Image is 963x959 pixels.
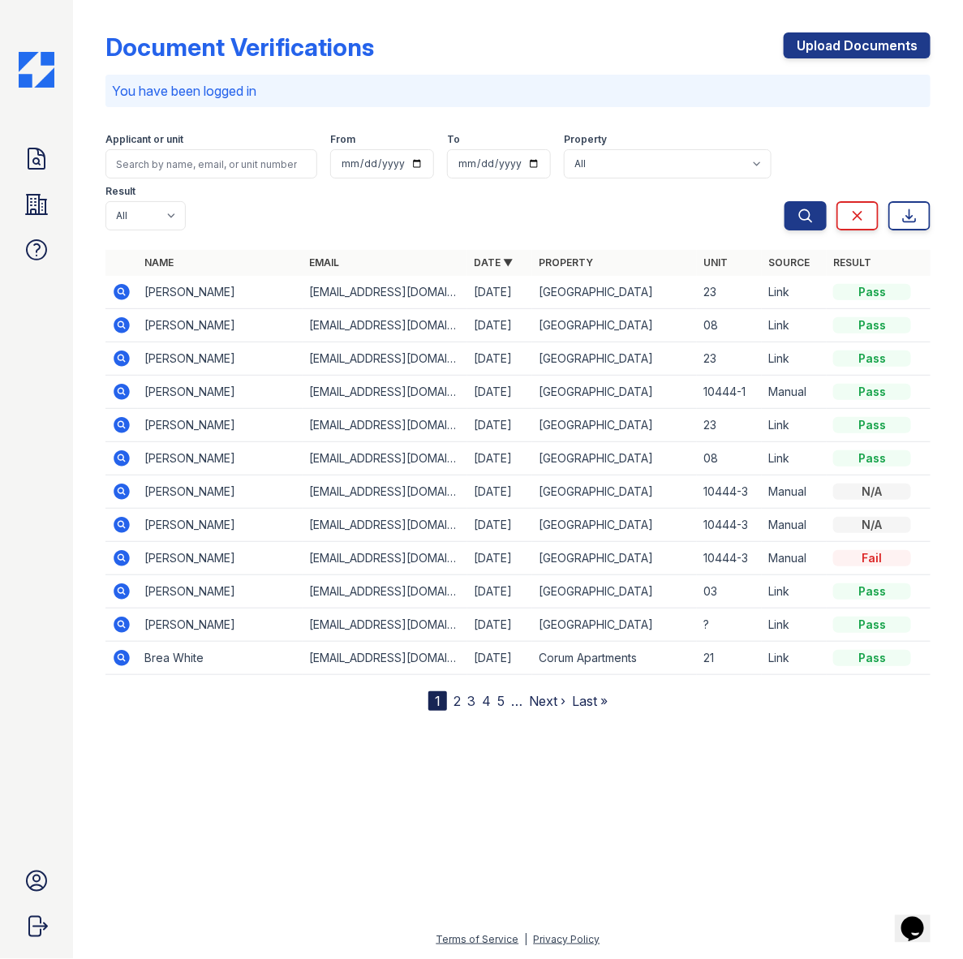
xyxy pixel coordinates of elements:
[833,284,911,300] div: Pass
[467,693,475,709] a: 3
[467,376,532,409] td: [DATE]
[138,276,303,309] td: [PERSON_NAME]
[762,276,827,309] td: Link
[833,517,911,533] div: N/A
[474,256,513,269] a: Date ▼
[112,81,924,101] p: You have been logged in
[833,450,911,467] div: Pass
[532,575,697,609] td: [GEOGRAPHIC_DATA]
[303,376,467,409] td: [EMAIL_ADDRESS][DOMAIN_NAME]
[697,475,762,509] td: 10444-3
[532,442,697,475] td: [GEOGRAPHIC_DATA]
[303,442,467,475] td: [EMAIL_ADDRESS][DOMAIN_NAME]
[762,575,827,609] td: Link
[482,693,491,709] a: 4
[532,609,697,642] td: [GEOGRAPHIC_DATA]
[330,133,355,146] label: From
[467,309,532,342] td: [DATE]
[138,342,303,376] td: [PERSON_NAME]
[833,650,911,666] div: Pass
[303,575,467,609] td: [EMAIL_ADDRESS][DOMAIN_NAME]
[697,376,762,409] td: 10444-1
[762,376,827,409] td: Manual
[532,342,697,376] td: [GEOGRAPHIC_DATA]
[762,409,827,442] td: Link
[532,542,697,575] td: [GEOGRAPHIC_DATA]
[762,309,827,342] td: Link
[467,276,532,309] td: [DATE]
[833,417,911,433] div: Pass
[303,542,467,575] td: [EMAIL_ADDRESS][DOMAIN_NAME]
[105,32,374,62] div: Document Verifications
[762,342,827,376] td: Link
[467,575,532,609] td: [DATE]
[447,133,460,146] label: To
[762,509,827,542] td: Manual
[532,276,697,309] td: [GEOGRAPHIC_DATA]
[532,376,697,409] td: [GEOGRAPHIC_DATA]
[533,933,600,945] a: Privacy Policy
[697,609,762,642] td: ?
[303,309,467,342] td: [EMAIL_ADDRESS][DOMAIN_NAME]
[833,550,911,566] div: Fail
[454,693,461,709] a: 2
[697,309,762,342] td: 08
[19,52,54,88] img: CE_Icon_Blue-c292c112584629df590d857e76928e9f676e5b41ef8f769ba2f05ee15b207248.png
[303,609,467,642] td: [EMAIL_ADDRESS][DOMAIN_NAME]
[762,442,827,475] td: Link
[467,642,532,675] td: [DATE]
[138,609,303,642] td: [PERSON_NAME]
[467,442,532,475] td: [DATE]
[467,342,532,376] td: [DATE]
[762,542,827,575] td: Manual
[539,256,593,269] a: Property
[303,475,467,509] td: [EMAIL_ADDRESS][DOMAIN_NAME]
[833,256,871,269] a: Result
[697,276,762,309] td: 23
[138,642,303,675] td: Brea White
[105,133,183,146] label: Applicant or unit
[467,609,532,642] td: [DATE]
[138,309,303,342] td: [PERSON_NAME]
[467,542,532,575] td: [DATE]
[697,509,762,542] td: 10444-3
[564,133,607,146] label: Property
[784,32,931,58] a: Upload Documents
[762,609,827,642] td: Link
[895,894,947,943] iframe: chat widget
[467,409,532,442] td: [DATE]
[697,542,762,575] td: 10444-3
[511,691,522,711] span: …
[138,575,303,609] td: [PERSON_NAME]
[833,484,911,500] div: N/A
[303,276,467,309] td: [EMAIL_ADDRESS][DOMAIN_NAME]
[532,642,697,675] td: Corum Apartments
[303,409,467,442] td: [EMAIL_ADDRESS][DOMAIN_NAME]
[436,933,518,945] a: Terms of Service
[428,691,447,711] div: 1
[532,309,697,342] td: [GEOGRAPHIC_DATA]
[467,509,532,542] td: [DATE]
[303,642,467,675] td: [EMAIL_ADDRESS][DOMAIN_NAME]
[138,442,303,475] td: [PERSON_NAME]
[467,475,532,509] td: [DATE]
[572,693,608,709] a: Last »
[105,185,135,198] label: Result
[144,256,174,269] a: Name
[138,475,303,509] td: [PERSON_NAME]
[833,350,911,367] div: Pass
[833,384,911,400] div: Pass
[138,376,303,409] td: [PERSON_NAME]
[697,442,762,475] td: 08
[833,317,911,333] div: Pass
[497,693,505,709] a: 5
[833,617,911,633] div: Pass
[768,256,810,269] a: Source
[833,583,911,600] div: Pass
[138,509,303,542] td: [PERSON_NAME]
[762,642,827,675] td: Link
[138,542,303,575] td: [PERSON_NAME]
[303,342,467,376] td: [EMAIL_ADDRESS][DOMAIN_NAME]
[532,409,697,442] td: [GEOGRAPHIC_DATA]
[524,933,527,945] div: |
